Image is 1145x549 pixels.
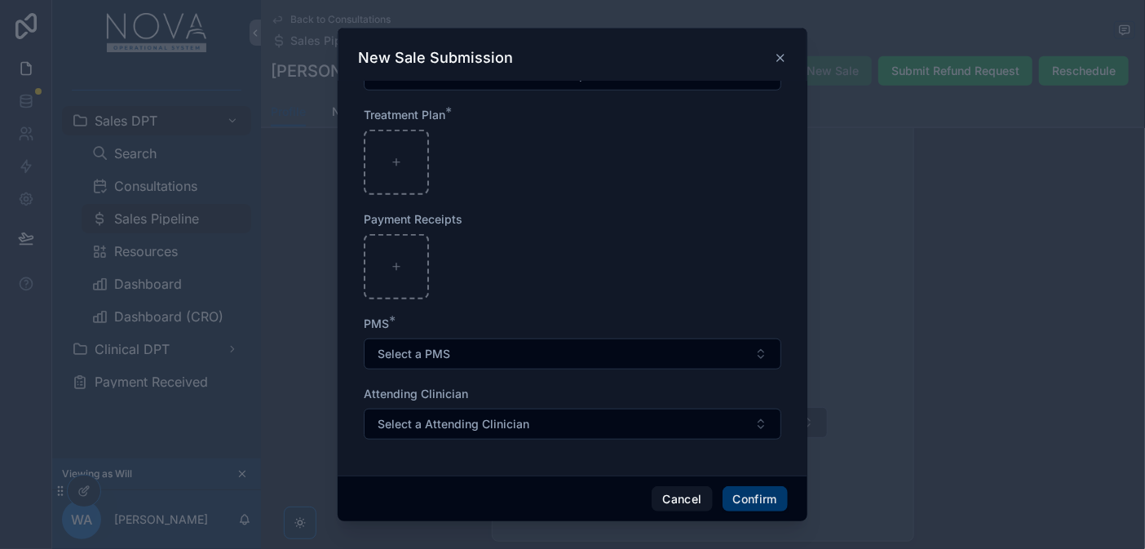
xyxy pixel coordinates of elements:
span: Select a PMS [378,346,450,362]
span: Treatment Plan [364,108,445,122]
span: Attending Clinician [364,387,468,401]
button: Select Button [364,409,781,440]
span: Select a Attending Clinician [378,416,529,432]
span: Payment Receipts [364,212,462,226]
button: Select Button [364,339,781,370]
span: PMS [364,317,389,330]
button: Confirm [723,486,788,512]
button: Cancel [652,486,712,512]
h3: New Sale Submission [358,48,513,68]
